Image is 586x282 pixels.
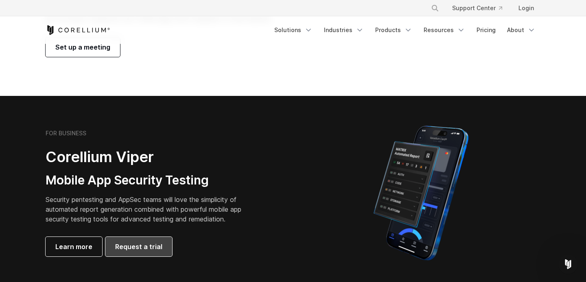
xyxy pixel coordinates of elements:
[46,25,110,35] a: Corellium Home
[46,237,102,256] a: Learn more
[46,148,254,166] h2: Corellium Viper
[55,42,110,52] span: Set up a meeting
[446,1,509,15] a: Support Center
[46,37,120,57] a: Set up a meeting
[319,23,369,37] a: Industries
[269,23,540,37] div: Navigation Menu
[360,122,482,264] img: Corellium MATRIX automated report on iPhone showing app vulnerability test results across securit...
[370,23,417,37] a: Products
[419,23,470,37] a: Resources
[46,195,254,224] p: Security pentesting and AppSec teams will love the simplicity of automated report generation comb...
[472,23,501,37] a: Pricing
[55,242,92,252] span: Learn more
[105,237,172,256] a: Request a trial
[46,130,86,137] h6: FOR BUSINESS
[428,1,442,15] button: Search
[46,173,254,188] h3: Mobile App Security Testing
[558,254,578,274] iframe: Intercom live chat
[512,1,540,15] a: Login
[421,1,540,15] div: Navigation Menu
[115,242,162,252] span: Request a trial
[502,23,540,37] a: About
[269,23,317,37] a: Solutions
